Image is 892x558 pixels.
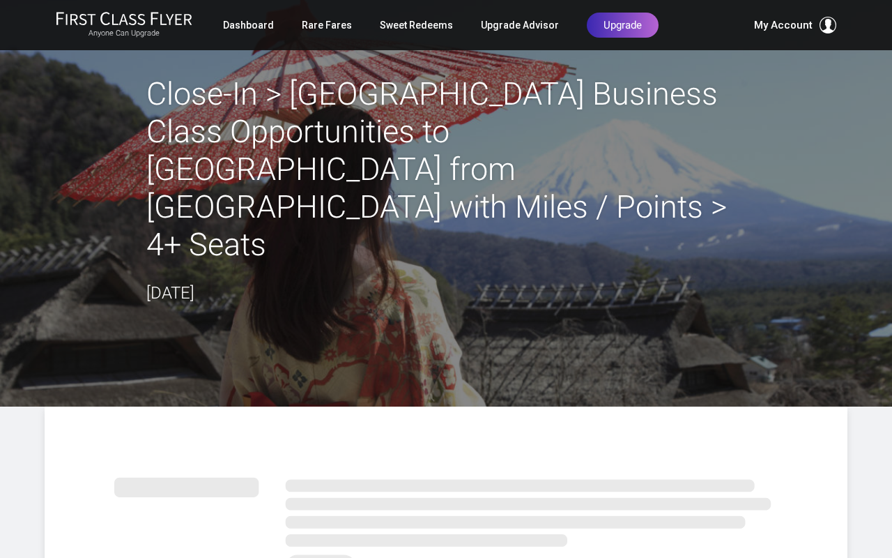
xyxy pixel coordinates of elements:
[587,13,659,38] a: Upgrade
[56,29,192,38] small: Anyone Can Upgrade
[481,13,559,38] a: Upgrade Advisor
[380,13,453,38] a: Sweet Redeems
[56,11,192,39] a: First Class FlyerAnyone Can Upgrade
[754,17,813,33] span: My Account
[754,17,836,33] button: My Account
[146,283,194,303] time: [DATE]
[302,13,352,38] a: Rare Fares
[56,11,192,26] img: First Class Flyer
[223,13,274,38] a: Dashboard
[146,75,746,264] h2: Close-In > [GEOGRAPHIC_DATA] Business Class Opportunities to [GEOGRAPHIC_DATA] from [GEOGRAPHIC_D...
